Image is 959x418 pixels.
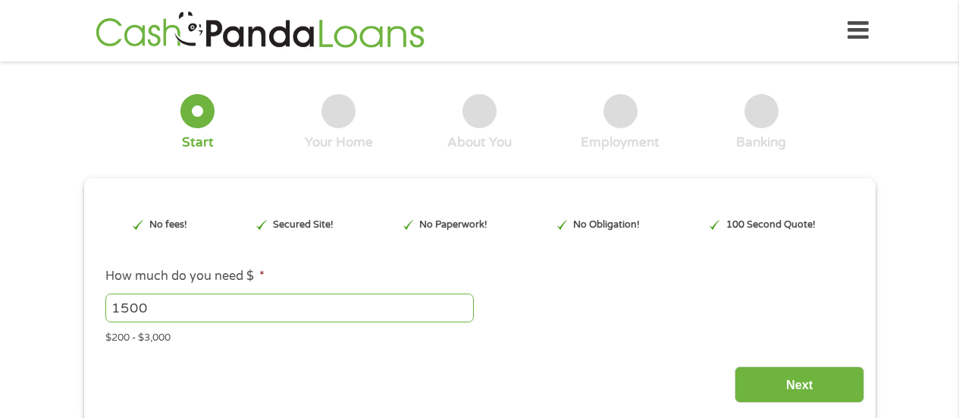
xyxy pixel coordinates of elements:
[735,366,864,404] input: Next
[273,218,334,232] p: Secured Site!
[105,325,853,346] div: $200 - $3,000
[91,9,429,52] img: GetLoanNow Logo
[419,218,487,232] p: No Paperwork!
[182,134,214,151] div: Start
[305,134,373,151] div: Your Home
[447,134,512,151] div: About You
[105,269,265,284] label: How much do you need $
[573,218,640,232] p: No Obligation!
[736,134,786,151] div: Banking
[149,218,187,232] p: No fees!
[726,218,816,232] p: 100 Second Quote!
[581,134,660,151] div: Employment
